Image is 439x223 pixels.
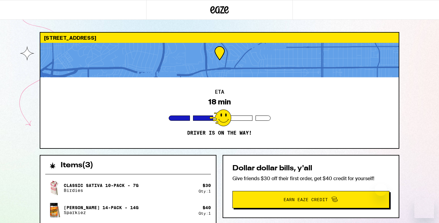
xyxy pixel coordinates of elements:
img: Jack 14-Pack - 14g [45,201,62,219]
h2: Dollar dollar bills, y'all [232,165,389,172]
div: 18 min [208,98,231,106]
div: $ 30 [203,183,211,188]
h2: ETA [215,90,224,95]
div: Qty: 1 [199,189,211,193]
iframe: Close message [375,184,387,196]
div: $ 40 [203,205,211,210]
p: [PERSON_NAME] 14-Pack - 14g [64,205,139,210]
p: Driver is on the way! [187,130,252,136]
iframe: Button to launch messaging window [414,198,434,218]
h2: Items ( 3 ) [61,162,93,169]
button: Earn Eaze Credit [232,191,389,208]
p: Sparkiez [64,210,139,215]
p: Classic Sativa 10-Pack - 7g [64,183,139,188]
div: [STREET_ADDRESS] [40,33,399,43]
p: Give friends $30 off their first order, get $40 credit for yourself! [232,175,389,182]
p: Birdies [64,188,139,193]
img: Classic Sativa 10-Pack - 7g [45,179,62,197]
div: Qty: 1 [199,211,211,215]
span: Earn Eaze Credit [284,197,328,202]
